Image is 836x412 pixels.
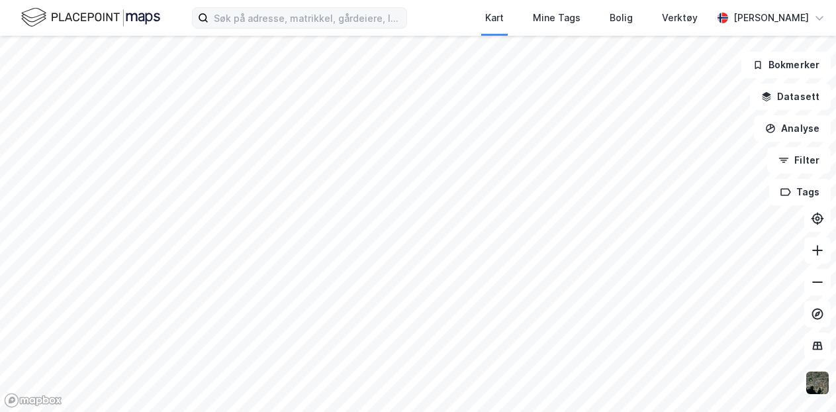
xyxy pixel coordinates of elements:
[770,348,836,412] div: Kontrollprogram for chat
[733,10,809,26] div: [PERSON_NAME]
[485,10,504,26] div: Kart
[209,8,406,28] input: Søk på adresse, matrikkel, gårdeiere, leietakere eller personer
[610,10,633,26] div: Bolig
[662,10,698,26] div: Verktøy
[770,348,836,412] iframe: Chat Widget
[533,10,581,26] div: Mine Tags
[21,6,160,29] img: logo.f888ab2527a4732fd821a326f86c7f29.svg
